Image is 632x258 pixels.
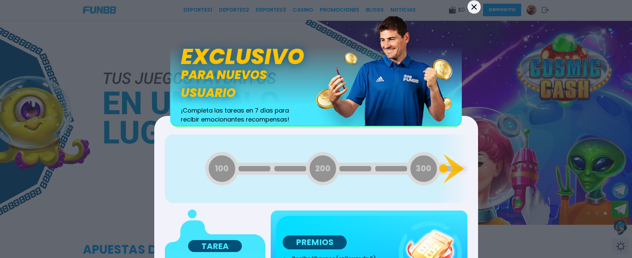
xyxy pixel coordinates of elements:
[188,240,242,252] p: TAREA
[283,235,347,249] p: PREMIOS
[316,14,462,126] img: banner_image-fb94e3f3.webp
[416,162,431,174] span: 300
[165,209,266,252] img: ZfJrG+Mrt4kE6IqiwAAA==
[181,106,296,124] span: ¡Completa las tareas en 7 días para recibir emocionantes recompensas!
[315,162,330,174] span: 200
[215,162,229,174] span: 100
[181,66,316,102] span: para nuevos usuario
[181,40,304,73] span: Exclusivo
